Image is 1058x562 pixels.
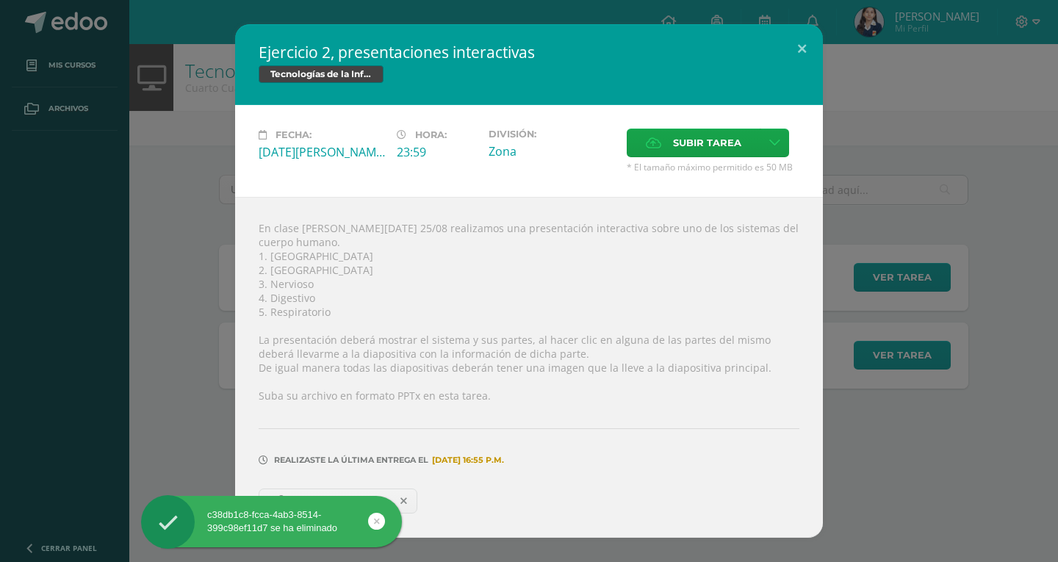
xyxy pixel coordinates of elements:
span: Realizaste la última entrega el [274,455,428,465]
span: Subir tarea [673,129,741,156]
h2: Ejercicio 2, presentaciones interactivas [259,42,799,62]
div: Zona [489,143,615,159]
div: c38db1c8-fcca-4ab3-8514-399c98ef11d7 se ha eliminado [141,508,402,535]
span: * El tamaño máximo permitido es 50 MB [627,161,799,173]
div: 23:59 [397,144,477,160]
span: Remover entrega [392,493,417,509]
button: Close (Esc) [781,24,823,74]
label: División: [489,129,615,140]
span: Tecnologías de la Información y la Comunicación 4 [259,65,384,83]
div: En clase [PERSON_NAME][DATE] 25/08 realizamos una presentación interactiva sobre uno de los siste... [235,197,823,538]
a: [URL][DOMAIN_NAME] [259,489,417,514]
span: [DATE] 16:55 p.m. [428,460,504,461]
span: Hora: [415,129,447,140]
div: [DATE][PERSON_NAME] [259,144,385,160]
span: Fecha: [276,129,312,140]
